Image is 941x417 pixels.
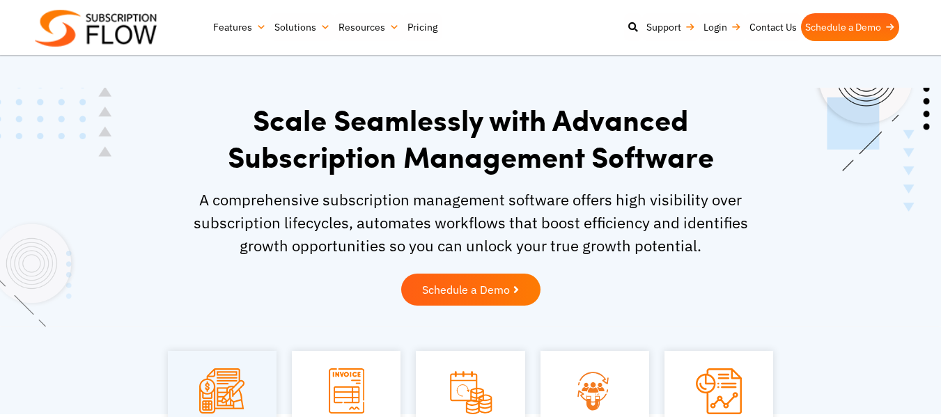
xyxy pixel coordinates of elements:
img: Subscriptionflow [35,10,157,47]
span: Schedule a Demo [422,284,510,295]
a: Support [642,13,699,41]
a: Schedule a Demo [401,274,541,306]
img: Retention Management icon [561,368,629,413]
img: Subscription Management icon [199,368,244,414]
a: Contact Us [745,13,801,41]
img: Analytics and Reporting icon [696,368,742,414]
img: Payment Processing icon [448,368,493,416]
a: Resources [334,13,403,41]
a: Login [699,13,745,41]
img: Recurring Billing Software icon [329,368,364,414]
p: A comprehensive subscription management software offers high visibility over subscription lifecyc... [182,188,760,257]
h1: Scale Seamlessly with Advanced Subscription Management Software [182,101,760,174]
a: Solutions [270,13,334,41]
a: Pricing [403,13,442,41]
a: Schedule a Demo [801,13,899,41]
a: Features [209,13,270,41]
